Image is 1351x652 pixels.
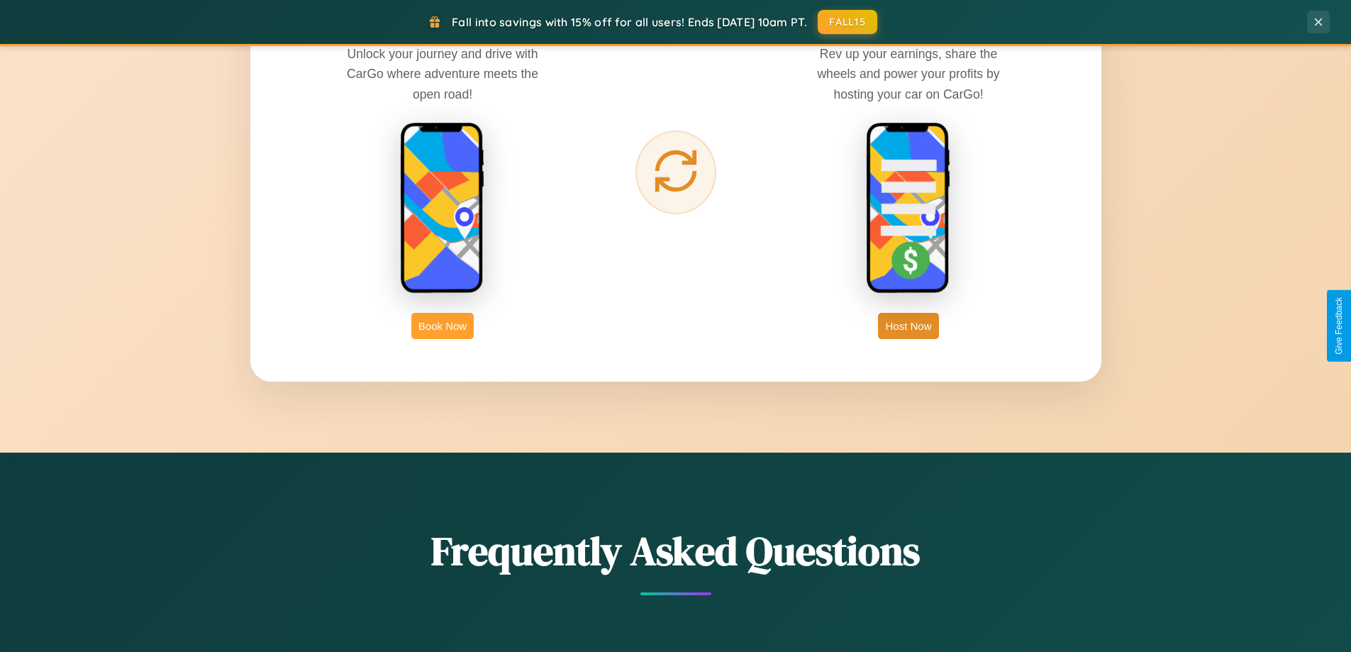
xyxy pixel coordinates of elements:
p: Unlock your journey and drive with CarGo where adventure meets the open road! [336,44,549,104]
span: Fall into savings with 15% off for all users! Ends [DATE] 10am PT. [452,15,807,29]
img: rent phone [400,122,485,295]
h2: Frequently Asked Questions [250,524,1101,578]
button: Book Now [411,313,474,339]
div: Give Feedback [1334,297,1344,355]
button: Host Now [878,313,938,339]
button: FALL15 [818,10,877,34]
p: Rev up your earnings, share the wheels and power your profits by hosting your car on CarGo! [802,44,1015,104]
img: host phone [866,122,951,295]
